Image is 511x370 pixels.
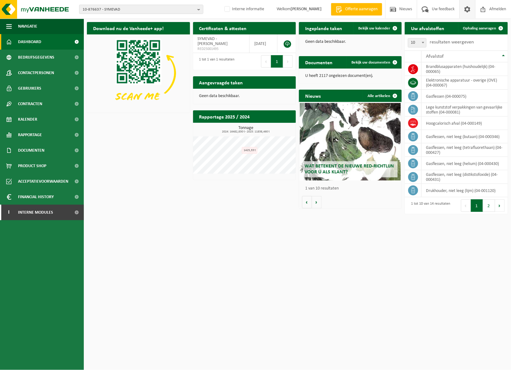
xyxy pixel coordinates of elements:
div: 1 tot 10 van 14 resultaten [408,199,450,212]
span: Product Shop [18,158,46,174]
span: I [6,205,12,220]
span: Dashboard [18,34,41,50]
a: Bekijk rapportage [250,123,295,135]
div: 1425,33 t [242,147,257,154]
button: Next [495,199,505,212]
span: 10 [408,38,426,47]
button: Vorige [302,196,312,208]
button: 2 [483,199,495,212]
button: 1 [271,55,283,68]
span: Wat betekent de nieuwe RED-richtlijn voor u als klant? [305,164,394,175]
td: gasflessen, niet leeg (butaan) (04-000346) [422,130,508,143]
span: Gebruikers [18,81,41,96]
a: Bekijk uw documenten [346,56,401,69]
span: Bekijk uw kalender [358,26,390,30]
h2: Certificaten & attesten [193,22,253,34]
button: 10-876637 - SYMEVAD [79,5,203,14]
a: Bekijk uw kalender [353,22,401,34]
a: Ophaling aanvragen [458,22,507,34]
h3: Tonnage [196,126,296,133]
span: Interne modules [18,205,53,220]
h2: Aangevraagde taken [193,76,249,88]
td: gasflessen, niet leeg (tetrafluorethaan) (04-000427) [422,143,508,157]
img: Download de VHEPlus App [87,34,190,112]
td: gasflessen, niet leeg (helium) (04-000430) [422,157,508,170]
button: Volgende [312,196,322,208]
span: Bekijk uw documenten [351,60,390,65]
span: RED25001495 [198,47,245,51]
td: drukhouder, niet leeg (lijm) (04-001120) [422,184,508,197]
td: lege kunststof verpakkingen van gevaarlijke stoffen (04-000081) [422,103,508,117]
a: Alle artikelen [363,90,401,102]
span: Offerte aanvragen [344,6,379,12]
span: Contactpersonen [18,65,54,81]
button: Previous [461,199,471,212]
button: 1 [471,199,483,212]
label: Interne informatie [223,5,264,14]
p: Geen data beschikbaar. [305,40,396,44]
span: Rapportage [18,127,42,143]
label: resultaten weergeven [430,40,474,45]
p: 1 van 10 resultaten [305,186,399,191]
h2: Download nu de Vanheede+ app! [87,22,170,34]
p: Geen data beschikbaar. [199,94,290,98]
span: Afvalstof [426,54,444,59]
span: Financial History [18,189,54,205]
a: Offerte aanvragen [331,3,382,16]
td: gasflessen (04-000075) [422,90,508,103]
strong: [PERSON_NAME] [291,7,322,11]
a: Wat betekent de nieuwe RED-richtlijn voor u als klant? [300,103,401,181]
button: Previous [261,55,271,68]
h2: Rapportage 2025 / 2024 [193,110,256,123]
span: Acceptatievoorwaarden [18,174,68,189]
td: brandblusapparaten (huishoudelijk) (04-000065) [422,62,508,76]
td: elektronische apparatuur - overige (OVE) (04-000067) [422,76,508,90]
span: Contracten [18,96,42,112]
td: [DATE] [250,34,278,53]
h2: Nieuws [299,90,327,102]
h2: Uw afvalstoffen [405,22,450,34]
span: 2024: 16482,830 t - 2025: 11838,460 t [196,130,296,133]
span: SYMEVAD - [PERSON_NAME] [198,37,228,46]
span: Ophaling aanvragen [463,26,496,30]
td: gasflessen, niet leeg (distikstofoxide) (04-000431) [422,170,508,184]
p: U heeft 2117 ongelezen document(en). [305,74,396,78]
span: Bedrijfsgegevens [18,50,54,65]
span: Navigatie [18,19,37,34]
h2: Documenten [299,56,339,68]
button: Next [283,55,293,68]
span: 10-876637 - SYMEVAD [83,5,195,14]
div: 1 tot 1 van 1 resultaten [196,55,235,68]
span: Documenten [18,143,44,158]
span: Kalender [18,112,37,127]
td: hoogcalorisch afval (04-000149) [422,117,508,130]
h2: Ingeplande taken [299,22,348,34]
